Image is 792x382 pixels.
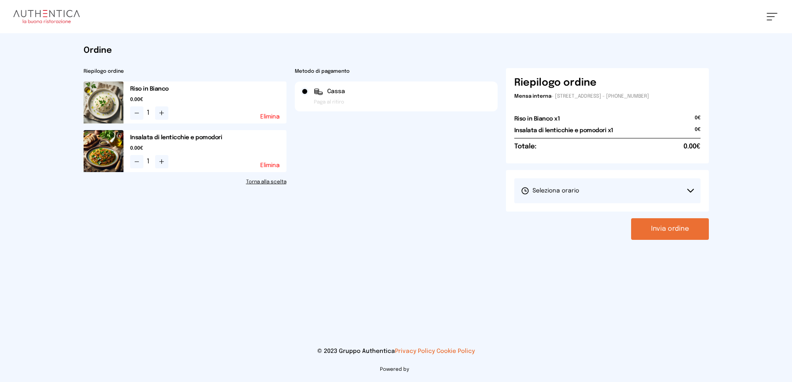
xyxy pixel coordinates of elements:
[695,126,701,138] span: 0€
[130,133,286,142] h2: Insalata di lenticchie e pomodori
[13,347,779,355] p: © 2023 Gruppo Authentica
[147,108,152,118] span: 1
[514,142,536,152] h6: Totale:
[260,163,280,168] button: Elimina
[683,142,701,152] span: 0.00€
[84,179,286,185] a: Torna alla scelta
[314,99,344,106] span: Paga al ritiro
[514,178,701,203] button: Seleziona orario
[380,366,409,373] span: Powered by
[514,93,701,100] p: - [STREET_ADDRESS] - [PHONE_NUMBER]
[295,68,498,75] h2: Metodo di pagamento
[437,348,475,354] a: Cookie Policy
[84,81,123,123] img: media
[260,114,280,120] button: Elimina
[395,348,435,354] a: Privacy Policy
[514,94,551,99] span: Mensa interna
[514,76,597,90] h6: Riepilogo ordine
[130,145,286,152] span: 0.00€
[130,96,286,103] span: 0.00€
[147,157,152,167] span: 1
[631,218,709,240] button: Invia ordine
[514,115,560,123] h2: Riso in Bianco x1
[84,68,286,75] h2: Riepilogo ordine
[514,126,613,135] h2: Insalata di lenticchie e pomodori x1
[327,87,345,96] span: Cassa
[84,45,709,57] h1: Ordine
[695,115,701,126] span: 0€
[521,187,579,195] span: Seleziona orario
[130,85,286,93] h2: Riso in Bianco
[84,130,123,172] img: media
[13,10,80,23] img: logo.8f33a47.png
